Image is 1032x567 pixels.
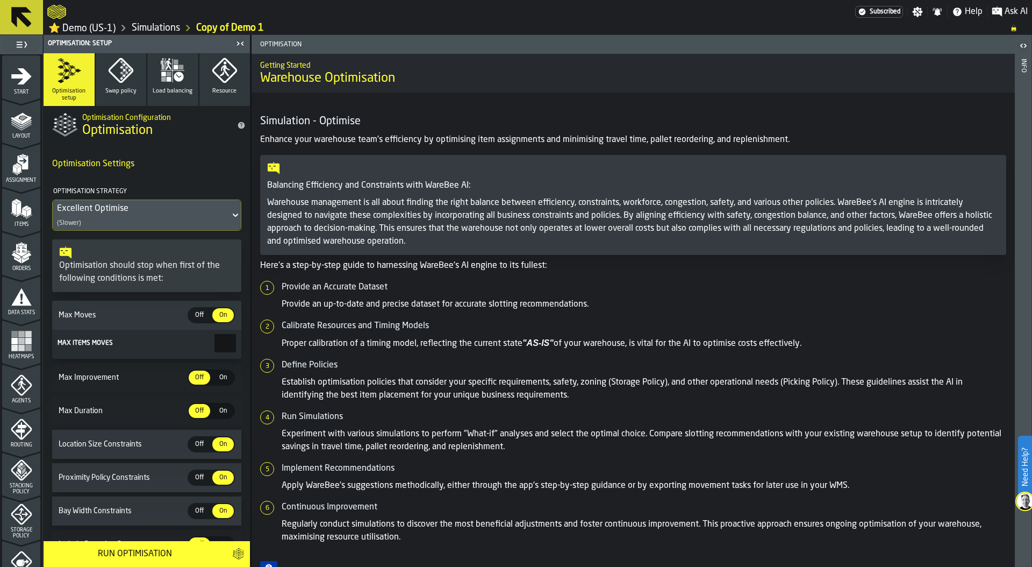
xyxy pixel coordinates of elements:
[855,6,903,18] a: link-to-/wh/i/103622fe-4b04-4da1-b95f-2619b9c959cc/settings/billing
[189,308,210,322] div: thumb
[2,497,40,540] li: menu Storage Policy
[188,536,211,552] label: button-switch-multi-Off
[189,504,210,518] div: thumb
[211,370,235,386] label: button-switch-multi-On
[522,338,554,348] em: "AS-IS"
[1005,5,1028,18] span: Ask AI
[188,503,211,519] label: button-switch-multi-Off
[56,407,188,415] span: Max Duration
[252,54,1015,93] div: title-Warehouse Optimisation
[214,506,232,516] span: On
[2,527,40,539] span: Storage Policy
[2,55,40,98] li: menu Start
[59,259,234,285] div: Optimisation should stop when first of the following conditions is met:
[226,541,250,567] button: button-
[2,222,40,228] span: Items
[50,548,219,561] div: Run Optimisation
[2,188,40,231] li: menu Items
[928,6,947,17] label: button-toggle-Notifications
[260,59,1006,70] h2: Sub Title
[2,483,40,495] span: Stacking Policy
[2,354,40,360] span: Heatmaps
[48,88,90,102] span: Optimisation setup
[908,6,927,17] label: button-toggle-Settings
[56,507,188,515] span: Bay Width Constraints
[188,470,211,486] label: button-switch-multi-Off
[82,122,153,139] span: Optimisation
[214,373,232,382] span: On
[2,364,40,407] li: menu Agents
[212,88,236,95] span: Resource
[214,473,232,483] span: On
[260,114,1006,129] h4: Simulation - Optimise
[1016,37,1031,56] label: button-toggle-Open
[189,371,210,385] div: thumb
[965,5,983,18] span: Help
[2,452,40,495] li: menu Stacking Policy
[256,41,635,48] span: Optimisation
[188,436,211,452] label: button-switch-multi-Off
[282,337,1006,350] p: Proper calibration of a timing model, reflecting the current state of your warehouse, is vital fo...
[188,370,211,386] label: button-switch-multi-Off
[212,437,234,451] div: thumb
[189,471,210,485] div: thumb
[282,281,1006,294] h5: Provide an Accurate Dataset
[2,178,40,183] span: Assignment
[282,376,1006,402] p: Establish optimisation policies that consider your specific requirements, safety, zoning (Storage...
[56,440,188,449] span: Location Size Constraints
[189,437,210,451] div: thumb
[2,310,40,316] span: Data Stats
[189,537,210,551] div: thumb
[870,8,900,16] span: Subscribed
[212,537,234,551] div: thumb
[196,22,264,34] a: link-to-/wh/i/103622fe-4b04-4da1-b95f-2619b9c959cc/simulations/b45984fd-e49c-487d-ac16-b48c33c4b847
[56,540,188,549] span: Include Reassign Cost
[282,320,1006,332] h5: Calibrate Resources and Timing Models
[57,202,226,215] div: DropdownMenuValue-50
[282,428,1006,453] p: Experiment with various simulations to perform "What-if" analyses and select the optimal choice. ...
[2,276,40,319] li: menu Data Stats
[191,373,208,382] span: Off
[2,37,40,52] label: button-toggle-Toggle Full Menu
[1015,35,1031,567] header: Info
[211,503,235,519] label: button-switch-multi-On
[214,406,232,416] span: On
[1019,437,1031,497] label: Need Help?
[188,403,211,419] label: button-switch-multi-Off
[282,462,1006,475] h5: Implement Recommendations
[2,320,40,363] li: menu Heatmaps
[2,266,40,272] span: Orders
[212,504,234,518] div: thumb
[56,311,188,320] span: Max Moves
[191,440,208,449] span: Off
[47,2,66,22] a: logo-header
[2,89,40,95] span: Start
[267,179,999,192] p: Balancing Efficiency and Constraints with WareBee AI:
[2,232,40,275] li: menu Orders
[214,334,236,352] input: react-aria37008470-:r12i: react-aria37008470-:r12i:
[233,37,248,50] label: button-toggle-Close me
[191,310,208,320] span: Off
[188,307,211,323] label: button-switch-multi-Off
[58,340,113,346] span: Max Items Moves
[282,359,1006,372] h5: Define Policies
[855,6,903,18] div: Menu Subscription
[57,219,81,227] div: (Slower)
[47,22,1028,34] nav: Breadcrumb
[153,88,192,95] span: Load balancing
[282,501,1006,514] h5: Continuous Improvement
[52,183,239,200] h4: Optimisation Strategy
[56,473,188,482] span: Proximity Policy Constraints
[191,540,208,549] span: Off
[212,371,234,385] div: thumb
[282,298,1006,311] p: Provide an up-to-date and precise dataset for accurate slotting recommendations.
[48,22,116,34] a: link-to-/wh/i/103622fe-4b04-4da1-b95f-2619b9c959cc
[214,440,232,449] span: On
[132,22,180,34] a: link-to-/wh/i/103622fe-4b04-4da1-b95f-2619b9c959cc
[260,70,395,87] span: Warehouse Optimisation
[211,470,235,486] label: button-switch-multi-On
[189,404,210,418] div: thumb
[48,40,112,47] span: Optimisation: Setup
[211,436,235,452] label: button-switch-multi-On
[282,479,1006,492] p: Apply WareBee's suggestions methodically, either through the app's step-by-step guidance or by ex...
